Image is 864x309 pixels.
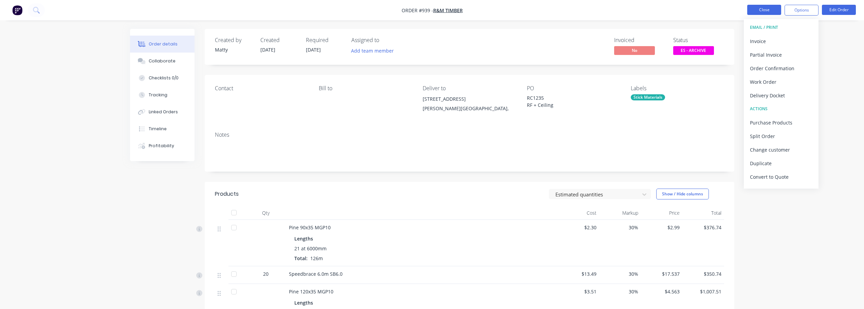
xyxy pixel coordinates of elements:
[215,190,239,198] div: Products
[130,53,195,70] button: Collaborate
[294,255,308,262] span: Total:
[149,58,176,64] div: Collaborate
[602,270,638,277] span: 30%
[673,37,724,43] div: Status
[263,270,269,277] span: 20
[614,46,655,55] span: No
[130,137,195,154] button: Profitability
[614,37,665,43] div: Invoiced
[527,94,612,109] div: RC1235 RF + Ceiling
[631,94,665,100] div: Stick Materials
[433,7,463,14] a: R&M Timber
[149,75,179,81] div: Checklists 0/0
[149,92,167,98] div: Tracking
[599,206,641,220] div: Markup
[245,206,286,220] div: Qty
[319,85,412,92] div: Bill to
[215,46,252,53] div: Matty
[130,120,195,137] button: Timeline
[347,46,397,55] button: Add team member
[294,235,313,242] span: Lengths
[750,63,812,73] div: Order Confirmation
[423,94,516,104] div: [STREET_ADDRESS]
[215,85,308,92] div: Contact
[260,46,275,53] span: [DATE]
[750,145,812,155] div: Change customer
[560,270,597,277] span: $13.49
[685,288,721,295] span: $1,007.51
[685,270,721,277] span: $350.74
[602,288,638,295] span: 30%
[308,255,326,262] span: 126m
[641,206,683,220] div: Price
[215,37,252,43] div: Created by
[750,36,812,46] div: Invoice
[402,7,433,14] span: Order #939 -
[750,186,812,195] div: Archive
[130,86,195,103] button: Tracking
[644,288,680,295] span: $4.563
[289,288,333,295] span: Pine 120x35 MGP10
[289,271,343,277] span: Speedbrace 6.0m SB6.0
[306,37,343,43] div: Required
[306,46,321,53] span: [DATE]
[656,189,709,199] button: Show / Hide columns
[750,118,812,128] div: Purchase Products
[527,85,620,92] div: PO
[750,104,812,113] div: ACTIONS
[644,224,680,231] span: $2.99
[750,91,812,100] div: Delivery Docket
[602,224,638,231] span: 30%
[631,85,724,92] div: Labels
[750,131,812,141] div: Split Order
[750,172,812,182] div: Convert to Quote
[560,224,597,231] span: $2.30
[130,103,195,120] button: Linked Orders
[130,36,195,53] button: Order details
[289,224,331,231] span: Pine 90x35 MGP10
[750,77,812,87] div: Work Order
[682,206,724,220] div: Total
[149,143,174,149] div: Profitability
[294,299,313,306] span: Lengths
[12,5,22,15] img: Factory
[750,50,812,60] div: Partial Invoice
[423,85,516,92] div: Deliver to
[130,70,195,86] button: Checklists 0/0
[785,5,819,16] button: Options
[673,46,714,56] button: ES - ARCHIVE
[149,126,167,132] div: Timeline
[747,5,781,15] button: Close
[149,41,178,47] div: Order details
[423,94,516,116] div: [STREET_ADDRESS][PERSON_NAME][GEOGRAPHIC_DATA],
[294,245,327,252] span: 21 at 6000mm
[215,132,724,138] div: Notes
[750,158,812,168] div: Duplicate
[822,5,856,15] button: Edit Order
[560,288,597,295] span: $3.51
[260,37,298,43] div: Created
[644,270,680,277] span: $17.537
[351,37,419,43] div: Assigned to
[673,46,714,55] span: ES - ARCHIVE
[149,109,178,115] div: Linked Orders
[558,206,600,220] div: Cost
[750,23,812,32] div: EMAIL / PRINT
[423,104,516,113] div: [PERSON_NAME][GEOGRAPHIC_DATA],
[351,46,398,55] button: Add team member
[685,224,721,231] span: $376.74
